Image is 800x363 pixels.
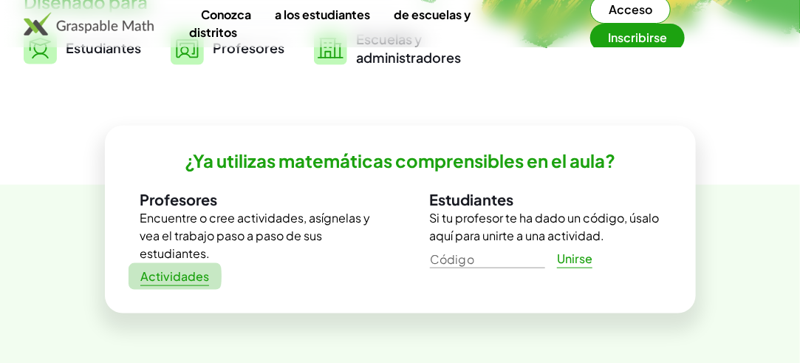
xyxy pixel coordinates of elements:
font: Estudiantes [66,39,141,56]
font: Si tu profesor te ha dado un código, úsalo aquí para unirte a una actividad. [430,210,660,243]
a: Actividades [129,263,222,290]
font: ¿Ya utilizas matemáticas comprensibles en el aula? [185,149,615,172]
img: svg%3e [171,32,204,65]
font: Profesores [140,190,218,208]
font: a los estudiantes [275,7,370,22]
img: svg%3e [314,32,347,65]
font: Estudiantes [430,190,514,208]
a: Escuelas yadministradores [314,30,461,67]
a: Conozca [189,1,263,28]
font: administradores [356,49,461,66]
font: Profesores [213,39,284,56]
button: Inscribirse [590,24,685,52]
font: Encuentre o cree actividades, asígnelas y vea el trabajo paso a paso de sus estudiantes. [140,210,371,261]
font: Conozca [201,7,251,22]
img: svg%3e [24,32,57,64]
a: de escuelas y distritos [189,1,471,46]
font: Unirse [557,251,592,266]
a: Profesores [171,30,284,67]
font: Actividades [140,268,209,284]
font: Acceso [609,1,652,17]
font: Inscribirse [608,30,667,45]
a: a los estudiantes [263,1,382,28]
a: Estudiantes [24,30,141,67]
a: Unirse [545,245,605,272]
